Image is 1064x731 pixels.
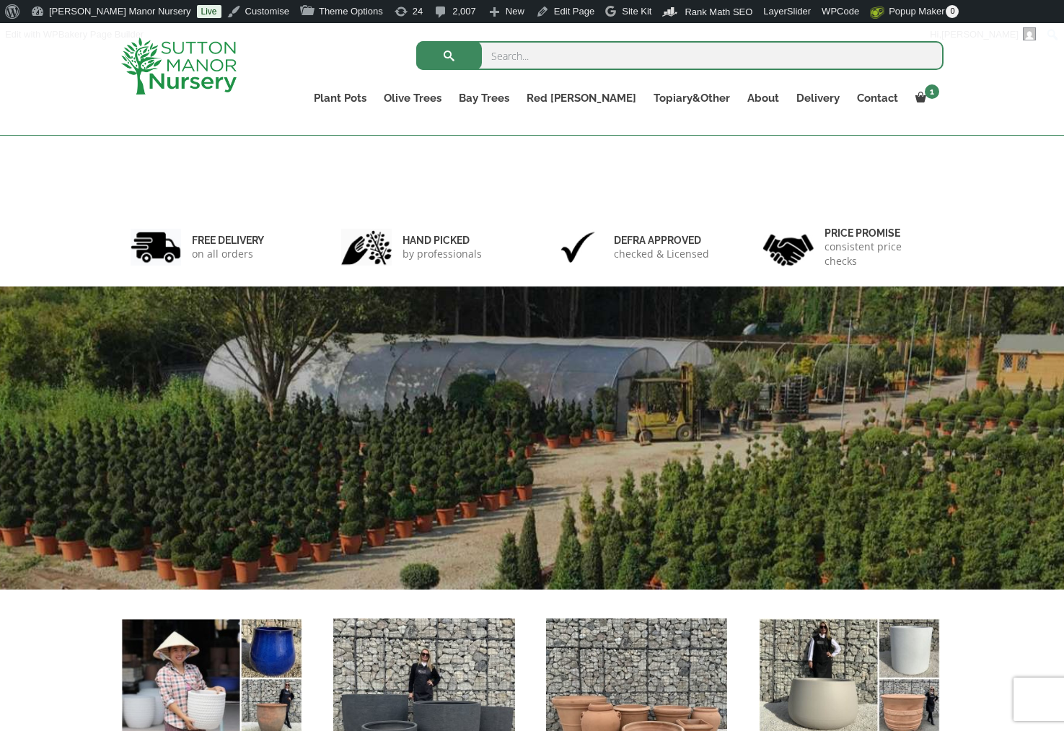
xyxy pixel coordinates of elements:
[788,88,848,108] a: Delivery
[941,29,1019,40] span: [PERSON_NAME]
[925,84,939,99] span: 1
[622,6,651,17] span: Site Kit
[739,88,788,108] a: About
[416,41,944,70] input: Search...
[403,247,482,261] p: by professionals
[907,88,944,108] a: 1
[450,88,518,108] a: Bay Trees
[946,5,959,18] span: 0
[825,240,934,268] p: consistent price checks
[192,234,264,247] h6: FREE DELIVERY
[341,229,392,266] img: 2.jpg
[825,227,934,240] h6: Price promise
[925,23,1042,46] a: Hi,
[375,88,450,108] a: Olive Trees
[645,88,739,108] a: Topiary&Other
[763,225,814,269] img: 4.jpg
[305,88,375,108] a: Plant Pots
[192,247,264,261] p: on all orders
[614,247,709,261] p: checked & Licensed
[685,6,752,17] span: Rank Math SEO
[518,88,645,108] a: Red [PERSON_NAME]
[403,234,482,247] h6: hand picked
[848,88,907,108] a: Contact
[553,229,603,266] img: 3.jpg
[614,234,709,247] h6: Defra approved
[197,5,221,18] a: Live
[121,38,237,95] img: logo
[131,229,181,266] img: 1.jpg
